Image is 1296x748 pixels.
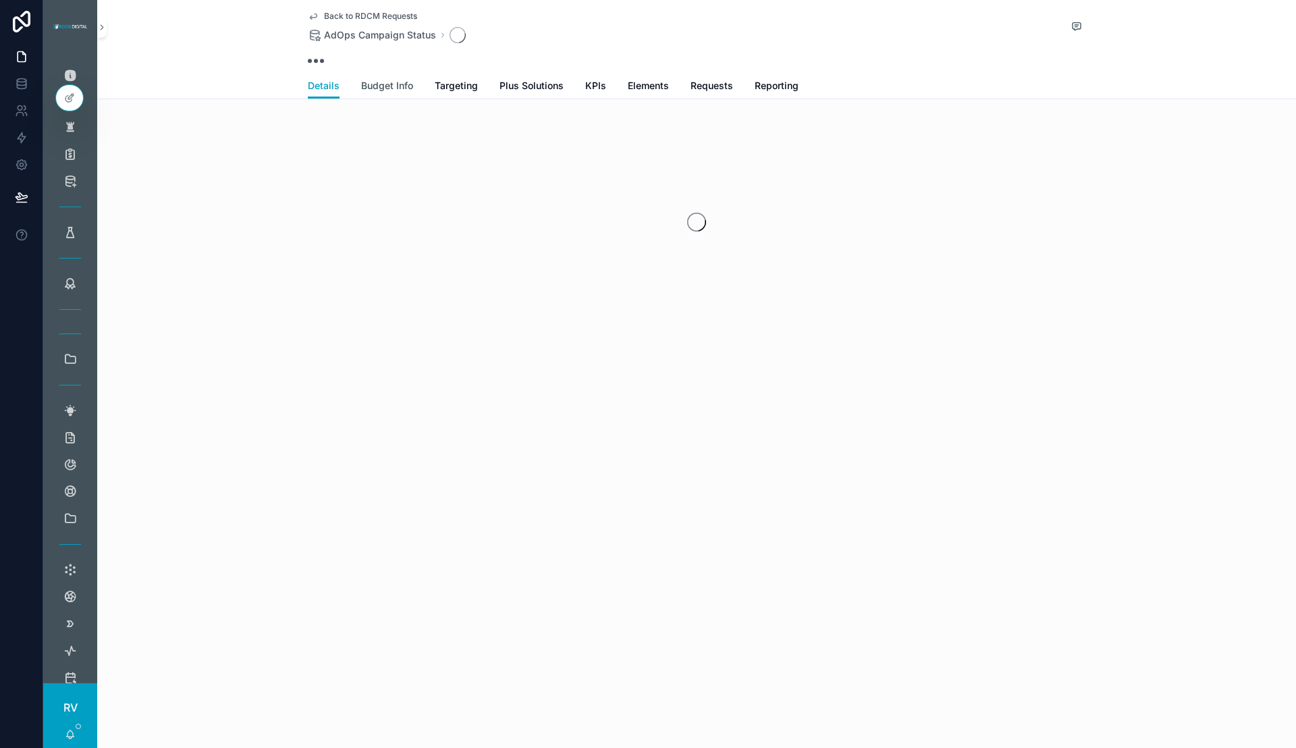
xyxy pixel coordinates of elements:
[51,22,89,32] img: App logo
[755,74,799,101] a: Reporting
[361,79,413,92] span: Budget Info
[324,11,417,22] span: Back to RDCM Requests
[63,699,78,716] span: RV
[691,79,733,92] span: Requests
[691,74,733,101] a: Requests
[628,74,669,101] a: Elements
[308,11,417,22] a: Back to RDCM Requests
[308,28,436,42] a: AdOps Campaign Status
[585,74,606,101] a: KPIs
[585,79,606,92] span: KPIs
[500,79,564,92] span: Plus Solutions
[43,54,97,683] div: scrollable content
[308,74,340,99] a: Details
[628,79,669,92] span: Elements
[435,74,478,101] a: Targeting
[755,79,799,92] span: Reporting
[324,28,436,42] span: AdOps Campaign Status
[435,79,478,92] span: Targeting
[500,74,564,101] a: Plus Solutions
[308,79,340,92] span: Details
[361,74,413,101] a: Budget Info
